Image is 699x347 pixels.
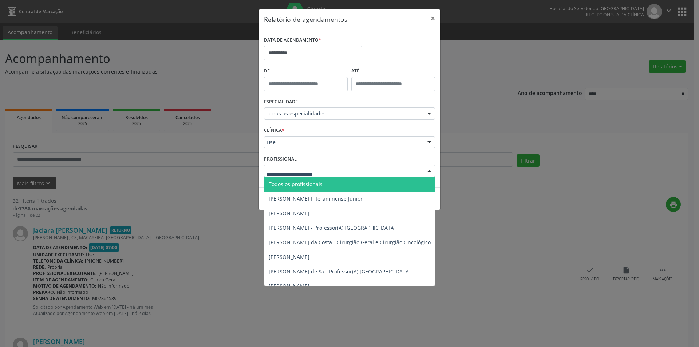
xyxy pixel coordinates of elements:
span: [PERSON_NAME] [269,210,309,217]
span: Hse [266,139,420,146]
label: PROFISSIONAL [264,153,297,165]
label: CLÍNICA [264,125,284,136]
label: ATÉ [351,66,435,77]
span: [PERSON_NAME] [269,283,309,289]
span: Todas as especialidades [266,110,420,117]
span: [PERSON_NAME] de Sa - Professor(A) [GEOGRAPHIC_DATA] [269,268,411,275]
label: De [264,66,348,77]
span: [PERSON_NAME] [269,253,309,260]
span: [PERSON_NAME] da Costa - Cirurgião Geral e Cirurgião Oncológico [269,239,431,246]
span: [PERSON_NAME] - Professor(A) [GEOGRAPHIC_DATA] [269,224,396,231]
span: [PERSON_NAME] Interaminense Junior [269,195,363,202]
label: ESPECIALIDADE [264,96,298,108]
h5: Relatório de agendamentos [264,15,347,24]
label: DATA DE AGENDAMENTO [264,35,321,46]
span: Todos os profissionais [269,181,323,188]
button: Close [426,9,440,27]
